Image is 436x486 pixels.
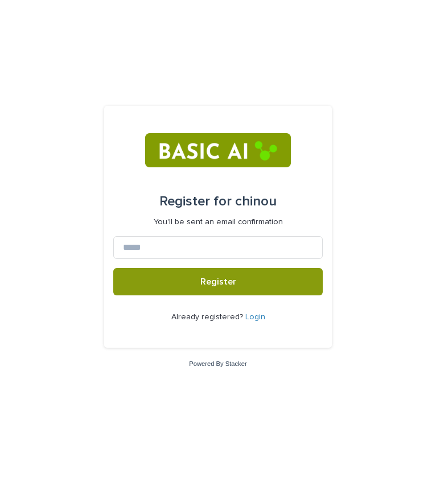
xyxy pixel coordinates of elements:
[200,277,236,286] span: Register
[159,195,232,208] span: Register for
[189,360,246,367] a: Powered By Stacker
[113,268,323,295] button: Register
[245,313,265,321] a: Login
[171,313,245,321] span: Already registered?
[159,186,277,217] div: chinou
[145,133,290,167] img: RtIB8pj2QQiOZo6waziI
[154,217,283,227] p: You'll be sent an email confirmation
